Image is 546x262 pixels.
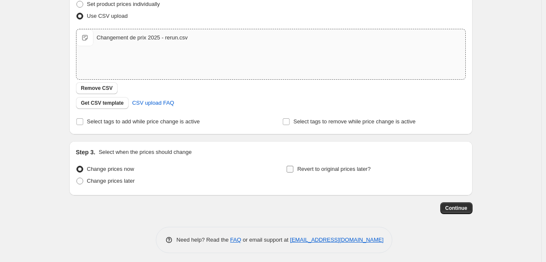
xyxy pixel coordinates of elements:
span: Need help? Read the [177,237,231,243]
span: Remove CSV [81,85,113,92]
span: Continue [445,205,467,212]
a: FAQ [230,237,241,243]
span: Get CSV template [81,100,124,106]
p: Select when the prices should change [99,148,191,156]
span: Use CSV upload [87,13,128,19]
h2: Step 3. [76,148,96,156]
button: Get CSV template [76,97,129,109]
div: Changement de prix 2025 - rerun.csv [97,33,188,42]
span: or email support at [241,237,290,243]
span: CSV upload FAQ [132,99,174,107]
span: Set product prices individually [87,1,160,7]
span: Revert to original prices later? [297,166,371,172]
button: Continue [440,202,473,214]
button: Remove CSV [76,82,118,94]
span: Change prices later [87,178,135,184]
span: Select tags to remove while price change is active [293,118,416,125]
span: Change prices now [87,166,134,172]
a: [EMAIL_ADDRESS][DOMAIN_NAME] [290,237,383,243]
span: Select tags to add while price change is active [87,118,200,125]
a: CSV upload FAQ [127,96,179,110]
